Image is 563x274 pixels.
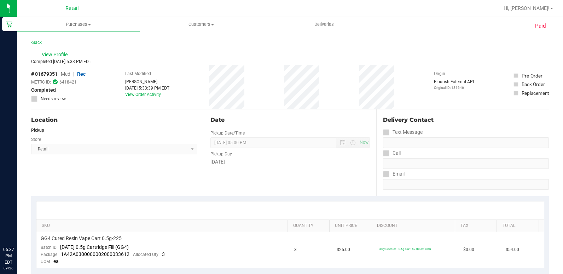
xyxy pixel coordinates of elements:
[337,246,350,253] span: $25.00
[31,128,44,133] strong: Pickup
[53,79,58,85] span: In Sync
[133,252,158,257] span: Allocated Qty
[293,223,327,229] a: Quantity
[31,86,56,94] span: Completed
[125,70,151,77] label: Last Modified
[434,79,474,90] div: Flourish External API
[383,148,401,158] label: Call
[210,158,370,166] div: [DATE]
[42,51,70,58] span: View Profile
[41,235,122,242] span: GG4 Cured Resin Vape Cart 0.5g-225
[42,223,285,229] a: SKU
[294,246,297,253] span: 3
[383,116,549,124] div: Delivery Contact
[77,71,86,77] span: Rec
[210,151,232,157] label: Pickup Day
[162,251,165,257] span: 3
[41,96,66,102] span: Needs review
[59,79,77,85] span: 6418421
[506,246,519,253] span: $54.00
[41,259,50,264] span: UOM
[7,217,28,239] iframe: Resource center
[31,40,42,45] a: Back
[463,246,474,253] span: $0.00
[434,85,474,90] p: Original ID: 131646
[60,244,129,250] span: [DATE] 0.5g Cartridge Fill (GG4)
[125,85,169,91] div: [DATE] 5:33:39 PM EDT
[377,223,452,229] a: Discount
[61,71,70,77] span: Med
[504,5,550,11] span: Hi, [PERSON_NAME]!
[125,79,169,85] div: [PERSON_NAME]
[65,5,79,11] span: Retail
[503,223,536,229] a: Total
[31,79,51,85] span: METRC ID:
[140,21,262,28] span: Customers
[31,116,197,124] div: Location
[140,17,262,32] a: Customers
[379,247,431,251] span: Daily Discount - 0.5g Cart: $7.00 off each
[3,246,14,266] p: 06:37 PM EDT
[17,17,140,32] a: Purchases
[41,252,57,257] span: Package
[305,21,343,28] span: Deliveries
[522,90,549,97] div: Replacement
[5,21,12,28] inline-svg: Retail
[21,216,29,225] iframe: Resource center unread badge
[210,130,245,136] label: Pickup Date/Time
[522,72,542,79] div: Pre-Order
[73,71,74,77] span: |
[383,127,423,137] label: Text Message
[335,223,368,229] a: Unit Price
[41,245,57,250] span: Batch ID
[210,116,370,124] div: Date
[383,137,549,148] input: Format: (999) 999-9999
[460,223,494,229] a: Tax
[31,59,91,64] span: Completed [DATE] 5:33 PM EDT
[31,70,58,78] span: # 01679351
[31,136,41,143] label: Store
[535,22,546,30] span: Paid
[383,169,405,179] label: Email
[53,258,59,264] span: ea
[125,92,161,97] a: View Order Activity
[17,21,140,28] span: Purchases
[522,81,545,88] div: Back Order
[3,266,14,271] p: 09/26
[263,17,385,32] a: Deliveries
[434,70,445,77] label: Origin
[61,251,129,257] span: 1A42A0300000002000033612
[383,158,549,169] input: Format: (999) 999-9999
